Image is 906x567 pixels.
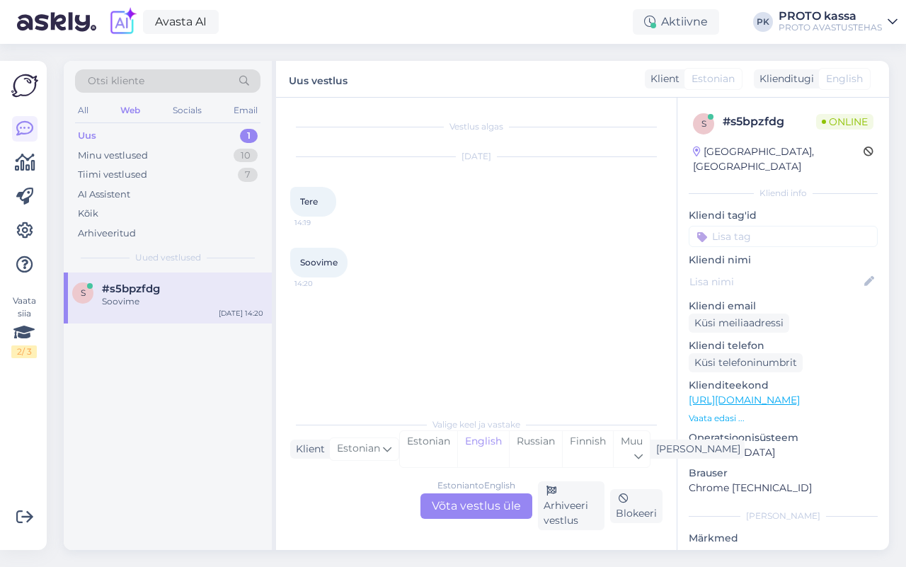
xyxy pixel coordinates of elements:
img: explore-ai [108,7,137,37]
span: s [701,118,706,129]
span: Estonian [692,71,735,86]
img: Askly Logo [11,72,38,99]
div: Küsi telefoninumbrit [689,353,803,372]
div: [GEOGRAPHIC_DATA], [GEOGRAPHIC_DATA] [693,144,864,174]
span: Soovime [300,257,338,268]
div: Blokeeri [610,489,663,523]
div: [DATE] 14:20 [219,308,263,319]
p: Kliendi nimi [689,253,878,268]
span: Uued vestlused [135,251,201,264]
div: Arhiveeri vestlus [538,481,604,530]
div: PROTO AVASTUSTEHAS [779,22,882,33]
div: Arhiveeritud [78,227,136,241]
div: [PERSON_NAME] [650,442,740,457]
div: Valige keel ja vastake [290,418,663,431]
div: English [457,431,509,467]
input: Lisa tag [689,226,878,247]
div: Kõik [78,207,98,221]
div: Küsi meiliaadressi [689,314,789,333]
p: Kliendi telefon [689,338,878,353]
label: Uus vestlus [289,69,348,88]
span: Otsi kliente [88,74,144,88]
div: Estonian [400,431,457,467]
div: Minu vestlused [78,149,148,163]
p: Märkmed [689,531,878,546]
span: English [826,71,863,86]
div: Soovime [102,295,263,308]
span: 14:19 [294,217,348,228]
a: Avasta AI [143,10,219,34]
div: 7 [238,168,258,182]
div: Socials [170,101,205,120]
span: 14:20 [294,278,348,289]
p: Operatsioonisüsteem [689,430,878,445]
div: All [75,101,91,120]
div: Aktiivne [633,9,719,35]
div: PK [753,12,773,32]
p: Klienditeekond [689,378,878,393]
span: Muu [621,435,643,447]
span: s [81,287,86,298]
p: Brauser [689,466,878,481]
div: Klienditugi [754,71,814,86]
div: [DATE] [290,150,663,163]
div: 2 / 3 [11,345,37,358]
div: # s5bpzfdg [723,113,816,130]
div: Võta vestlus üle [420,493,532,519]
div: Finnish [562,431,613,467]
p: Kliendi email [689,299,878,314]
span: Tere [300,196,318,207]
div: Klient [290,442,325,457]
div: AI Assistent [78,188,130,202]
div: 1 [240,129,258,143]
p: [MEDICAL_DATA] [689,445,878,460]
a: PROTO kassaPROTO AVASTUSTEHAS [779,11,898,33]
div: PROTO kassa [779,11,882,22]
div: Russian [509,431,562,467]
div: Estonian to English [437,479,515,492]
a: [URL][DOMAIN_NAME] [689,394,800,406]
div: 10 [234,149,258,163]
div: Tiimi vestlused [78,168,147,182]
input: Lisa nimi [689,274,861,290]
span: Estonian [337,441,380,457]
div: Vestlus algas [290,120,663,133]
div: Uus [78,129,96,143]
p: Vaata edasi ... [689,412,878,425]
span: Online [816,114,873,130]
p: Chrome [TECHNICAL_ID] [689,481,878,496]
div: Kliendi info [689,187,878,200]
div: Vaata siia [11,294,37,358]
div: [PERSON_NAME] [689,510,878,522]
div: Klient [645,71,679,86]
div: Web [117,101,143,120]
span: #s5bpzfdg [102,282,160,295]
div: Email [231,101,260,120]
p: Kliendi tag'id [689,208,878,223]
